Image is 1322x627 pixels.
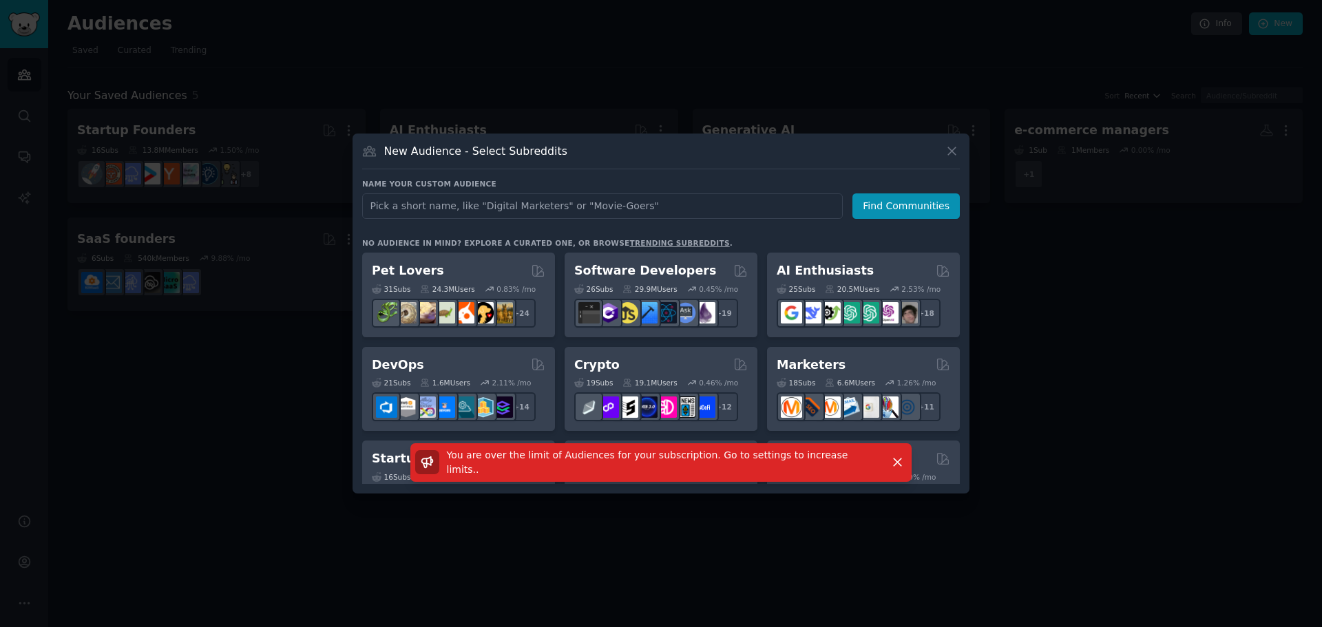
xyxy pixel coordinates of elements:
[376,396,397,418] img: azuredevops
[800,302,821,323] img: DeepSeek
[574,357,620,374] h2: Crypto
[777,284,815,294] div: 25 Sub s
[362,193,843,219] input: Pick a short name, like "Digital Marketers" or "Movie-Goers"
[777,357,846,374] h2: Marketers
[492,378,532,387] div: 2.11 % /mo
[617,302,638,323] img: learnjavascript
[578,302,600,323] img: software
[839,302,860,323] img: chatgpt_promptDesign
[825,284,879,294] div: 20.5M Users
[434,302,455,323] img: turtle
[507,299,536,328] div: + 24
[877,396,899,418] img: MarketingResearch
[420,378,470,387] div: 1.6M Users
[777,262,874,279] h2: AI Enthusiasts
[897,378,936,387] div: 1.26 % /mo
[598,302,619,323] img: csharp
[781,396,802,418] img: content_marketing
[675,396,696,418] img: CryptoNews
[825,378,875,387] div: 6.6M Users
[376,302,397,323] img: herpetology
[858,302,879,323] img: chatgpt_prompts_
[699,378,738,387] div: 0.46 % /mo
[622,284,677,294] div: 29.9M Users
[415,396,436,418] img: Docker_DevOps
[655,396,677,418] img: defiblockchain
[472,396,494,418] img: aws_cdk
[896,396,918,418] img: OnlineMarketing
[912,299,941,328] div: + 18
[574,262,716,279] h2: Software Developers
[622,378,677,387] div: 19.1M Users
[781,302,802,323] img: GoogleGeminiAI
[877,302,899,323] img: OpenAIDev
[852,193,960,219] button: Find Communities
[447,449,848,475] span: You are over the limit of Audiences for your subscription. Go to settings to increase limits. .
[574,378,613,387] div: 19 Sub s
[384,144,567,158] h3: New Audience - Select Subreddits
[912,392,941,421] div: + 11
[629,239,729,247] a: trending subreddits
[617,396,638,418] img: ethstaker
[496,284,536,294] div: 0.83 % /mo
[709,299,738,328] div: + 19
[675,302,696,323] img: AskComputerScience
[636,302,658,323] img: iOSProgramming
[453,396,474,418] img: platformengineering
[819,302,841,323] img: AItoolsCatalog
[492,302,513,323] img: dogbreed
[362,179,960,189] h3: Name your custom audience
[507,392,536,421] div: + 14
[694,396,715,418] img: defi_
[839,396,860,418] img: Emailmarketing
[372,378,410,387] div: 21 Sub s
[395,396,417,418] img: AWS_Certified_Experts
[858,396,879,418] img: googleads
[578,396,600,418] img: ethfinance
[819,396,841,418] img: AskMarketing
[800,396,821,418] img: bigseo
[574,284,613,294] div: 26 Sub s
[699,284,738,294] div: 0.45 % /mo
[598,396,619,418] img: 0xPolygon
[434,396,455,418] img: DevOpsLinks
[395,302,417,323] img: ballpython
[362,238,733,248] div: No audience in mind? Explore a curated one, or browse .
[636,396,658,418] img: web3
[372,284,410,294] div: 31 Sub s
[415,302,436,323] img: leopardgeckos
[901,284,941,294] div: 2.53 % /mo
[372,357,424,374] h2: DevOps
[655,302,677,323] img: reactnative
[372,262,444,279] h2: Pet Lovers
[472,302,494,323] img: PetAdvice
[777,378,815,387] div: 18 Sub s
[709,392,738,421] div: + 12
[453,302,474,323] img: cockatiel
[492,396,513,418] img: PlatformEngineers
[694,302,715,323] img: elixir
[420,284,474,294] div: 24.3M Users
[896,302,918,323] img: ArtificalIntelligence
